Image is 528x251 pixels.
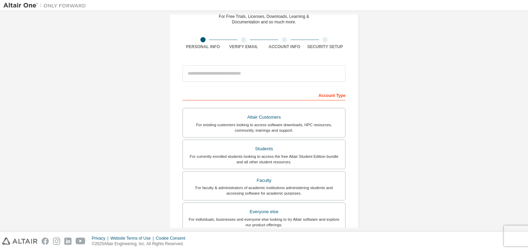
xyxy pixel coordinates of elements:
[219,14,309,25] div: For Free Trials, Licenses, Downloads, Learning & Documentation and so much more.
[187,122,341,133] div: For existing customers looking to access software downloads, HPC resources, community, trainings ...
[187,185,341,196] div: For faculty & administrators of academic institutions administering students and accessing softwa...
[53,238,60,245] img: instagram.svg
[110,236,156,241] div: Website Terms of Use
[223,44,264,50] div: Verify Email
[183,44,223,50] div: Personal Info
[187,112,341,122] div: Altair Customers
[183,89,345,100] div: Account Type
[187,176,341,185] div: Faculty
[187,217,341,228] div: For individuals, businesses and everyone else looking to try Altair software and explore our prod...
[187,144,341,154] div: Students
[42,238,49,245] img: facebook.svg
[3,2,89,9] img: Altair One
[305,44,346,50] div: Security Setup
[64,238,71,245] img: linkedin.svg
[156,236,189,241] div: Cookie Consent
[92,241,189,247] p: © 2025 Altair Engineering, Inc. All Rights Reserved.
[187,154,341,165] div: For currently enrolled students looking to access the free Altair Student Edition bundle and all ...
[264,44,305,50] div: Account Info
[76,238,86,245] img: youtube.svg
[2,238,37,245] img: altair_logo.svg
[187,207,341,217] div: Everyone else
[92,236,110,241] div: Privacy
